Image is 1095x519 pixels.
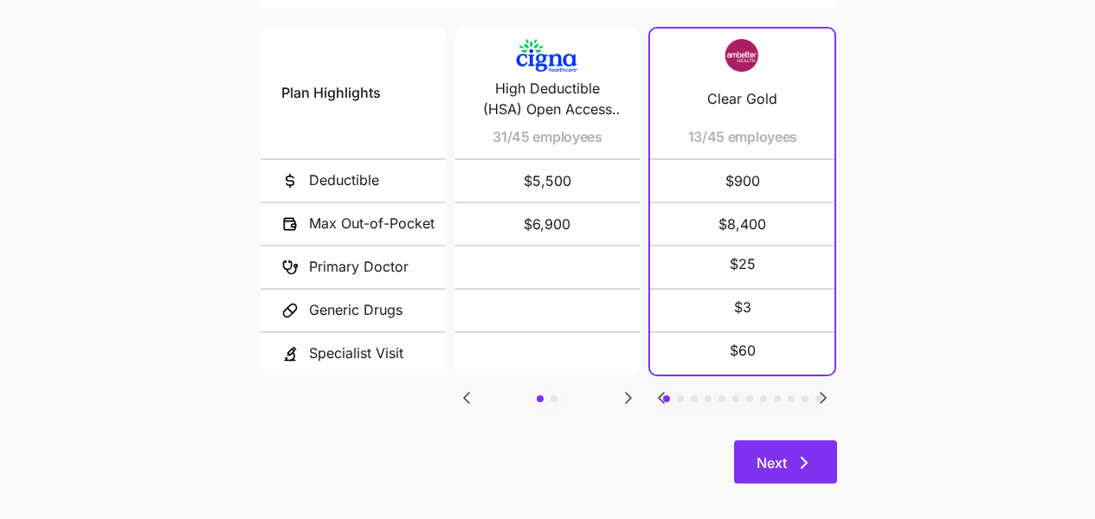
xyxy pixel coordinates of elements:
span: $8,400 [671,203,814,245]
span: 31/45 employees [493,126,602,148]
img: Carrier [512,39,582,72]
button: Go to previous slide [650,387,673,409]
span: 13/45 employees [688,126,797,148]
span: $3 [734,297,751,318]
span: Primary Doctor [309,256,409,278]
svg: Go to previous slide [651,388,672,408]
span: High Deductible (HSA) Open Access Plus 5000 [476,78,619,121]
span: Specialist Visit [309,343,403,364]
svg: Go to next slide [813,388,834,408]
span: $6,900 [476,203,619,245]
img: Carrier [708,39,777,72]
span: Deductible [309,170,379,191]
button: Next [734,440,837,484]
svg: Go to next slide [618,388,639,408]
span: $900 [671,160,814,202]
span: $60 [730,340,756,362]
span: Next [757,452,787,473]
svg: Go to previous slide [456,388,477,408]
span: Generic Drugs [309,299,403,321]
button: Go to previous slide [455,387,478,409]
span: $25 [730,253,756,275]
button: Go to next slide [812,387,834,409]
span: $5,500 [476,160,619,202]
button: Go to next slide [617,387,640,409]
span: Max Out-of-Pocket [309,213,435,234]
span: Plan Highlights [281,82,381,104]
span: Clear Gold [707,88,777,110]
